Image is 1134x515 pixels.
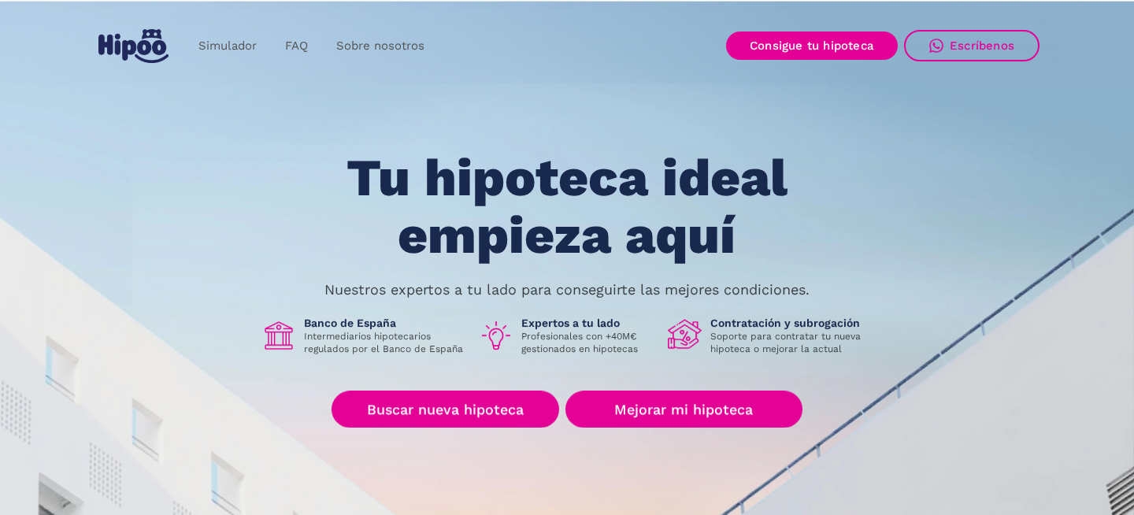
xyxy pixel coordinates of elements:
[565,391,802,428] a: Mejorar mi hipoteca
[304,316,466,330] h1: Banco de España
[324,283,810,296] p: Nuestros expertos a tu lado para conseguirte las mejores condiciones.
[710,316,873,330] h1: Contratación y subrogación
[269,150,865,264] h1: Tu hipoteca ideal empieza aquí
[304,330,466,355] p: Intermediarios hipotecarios regulados por el Banco de España
[322,31,439,61] a: Sobre nosotros
[904,30,1039,61] a: Escríbenos
[94,23,172,69] a: home
[726,31,898,60] a: Consigue tu hipoteca
[184,31,271,61] a: Simulador
[950,39,1014,53] div: Escríbenos
[521,330,655,355] p: Profesionales con +40M€ gestionados en hipotecas
[710,330,873,355] p: Soporte para contratar tu nueva hipoteca o mejorar la actual
[521,316,655,330] h1: Expertos a tu lado
[271,31,322,61] a: FAQ
[332,391,559,428] a: Buscar nueva hipoteca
